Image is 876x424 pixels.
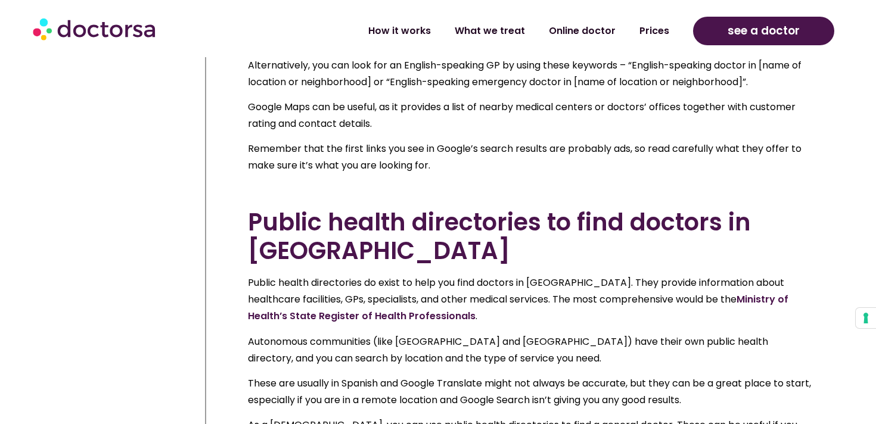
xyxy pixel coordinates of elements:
span: Google Maps can be useful, as it provides a list of nearby medical centers or doctors’ offices to... [248,100,796,130]
span: Autonomous communities (like [GEOGRAPHIC_DATA] and [GEOGRAPHIC_DATA]) have their own public healt... [248,335,768,365]
a: How it works [356,17,443,45]
a: Prices [628,17,681,45]
span: see a doctor [728,21,800,40]
a: Online doctor [537,17,628,45]
span: These are usually in Spanish and Google Translate might not always be accurate, but they can be a... [248,376,811,407]
span: Public health directories do exist to help you find doctors in [GEOGRAPHIC_DATA]. They provide in... [248,276,788,323]
nav: Menu [232,17,681,45]
a: What we treat [443,17,537,45]
span: Alternatively, you can look for an English-speaking GP by using these keywords – “English-speakin... [248,58,802,89]
h2: Public health directories to find doctors in [GEOGRAPHIC_DATA] [248,208,812,265]
a: see a doctor [693,17,834,45]
button: Your consent preferences for tracking technologies [856,308,876,328]
span: Remember that the first links you see in Google’s search results are probably ads, so read carefu... [248,142,802,172]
